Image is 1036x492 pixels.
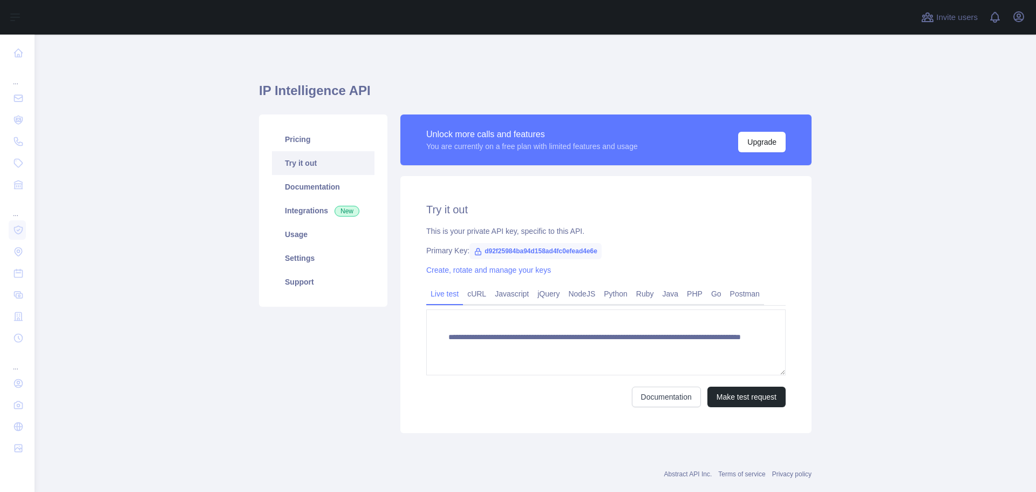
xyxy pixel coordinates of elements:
a: Settings [272,246,374,270]
div: ... [9,350,26,372]
button: Invite users [919,9,980,26]
a: Live test [426,285,463,302]
a: Documentation [272,175,374,199]
a: Usage [272,223,374,246]
a: Postman [726,285,764,302]
span: d92f25984ba94d158ad4fc0efead4e6e [469,243,602,259]
a: Create, rotate and manage your keys [426,266,551,274]
div: You are currently on a free plan with limited features and usage [426,141,638,152]
a: Terms of service [718,470,765,478]
a: Pricing [272,127,374,151]
a: cURL [463,285,490,302]
button: Make test request [707,387,786,407]
a: NodeJS [564,285,599,302]
a: Abstract API Inc. [664,470,712,478]
div: ... [9,65,26,86]
a: Documentation [632,387,701,407]
a: Ruby [632,285,658,302]
a: Privacy policy [772,470,812,478]
h2: Try it out [426,202,786,217]
div: This is your private API key, specific to this API. [426,226,786,237]
a: Support [272,270,374,294]
span: Invite users [936,11,978,24]
span: New [335,206,359,217]
a: jQuery [533,285,564,302]
a: Java [658,285,683,302]
h1: IP Intelligence API [259,82,812,108]
a: Try it out [272,151,374,175]
a: Integrations New [272,199,374,223]
div: ... [9,197,26,218]
a: Python [599,285,632,302]
a: Go [707,285,726,302]
button: Upgrade [738,132,786,152]
a: Javascript [490,285,533,302]
a: PHP [683,285,707,302]
div: Unlock more calls and features [426,128,638,141]
div: Primary Key: [426,245,786,256]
